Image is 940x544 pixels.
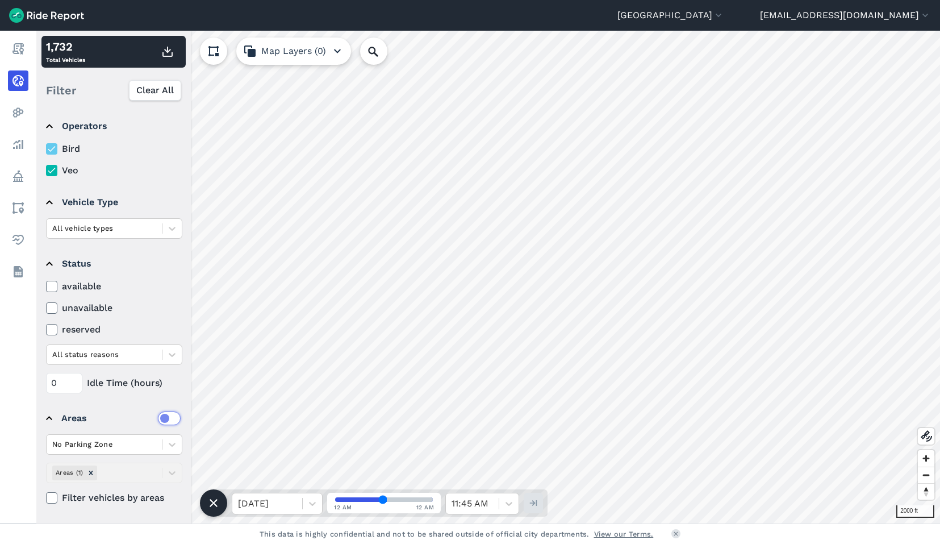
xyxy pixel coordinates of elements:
button: [GEOGRAPHIC_DATA] [617,9,724,22]
div: 1,732 [46,38,85,55]
button: Zoom out [918,467,934,483]
span: 12 AM [334,503,352,512]
label: unavailable [46,301,182,315]
label: Bird [46,142,182,156]
button: [EMAIL_ADDRESS][DOMAIN_NAME] [760,9,931,22]
button: Map Layers (0) [236,38,351,65]
button: Clear All [129,80,181,101]
a: Realtime [8,70,28,91]
span: 12 AM [416,503,435,512]
a: Health [8,230,28,250]
div: Areas [61,412,181,425]
button: Zoom in [918,450,934,467]
a: Report [8,39,28,59]
button: Reset bearing to north [918,483,934,500]
a: Datasets [8,261,28,282]
img: Ride Report [9,8,84,23]
label: Veo [46,164,182,177]
summary: Status [46,248,181,280]
a: View our Terms. [594,529,654,539]
div: Idle Time (hours) [46,373,182,393]
summary: Vehicle Type [46,186,181,218]
div: Total Vehicles [46,38,85,65]
a: Policy [8,166,28,186]
div: Filter [41,73,186,108]
summary: Operators [46,110,181,142]
canvas: Map [36,31,940,524]
a: Analyze [8,134,28,155]
summary: Areas [46,402,181,434]
label: available [46,280,182,293]
a: Areas [8,198,28,218]
input: Search Location or Vehicles [360,38,406,65]
a: Heatmaps [8,102,28,123]
label: Filter vehicles by areas [46,491,182,505]
span: Clear All [136,84,174,97]
div: 2000 ft [896,505,934,518]
label: reserved [46,323,182,337]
